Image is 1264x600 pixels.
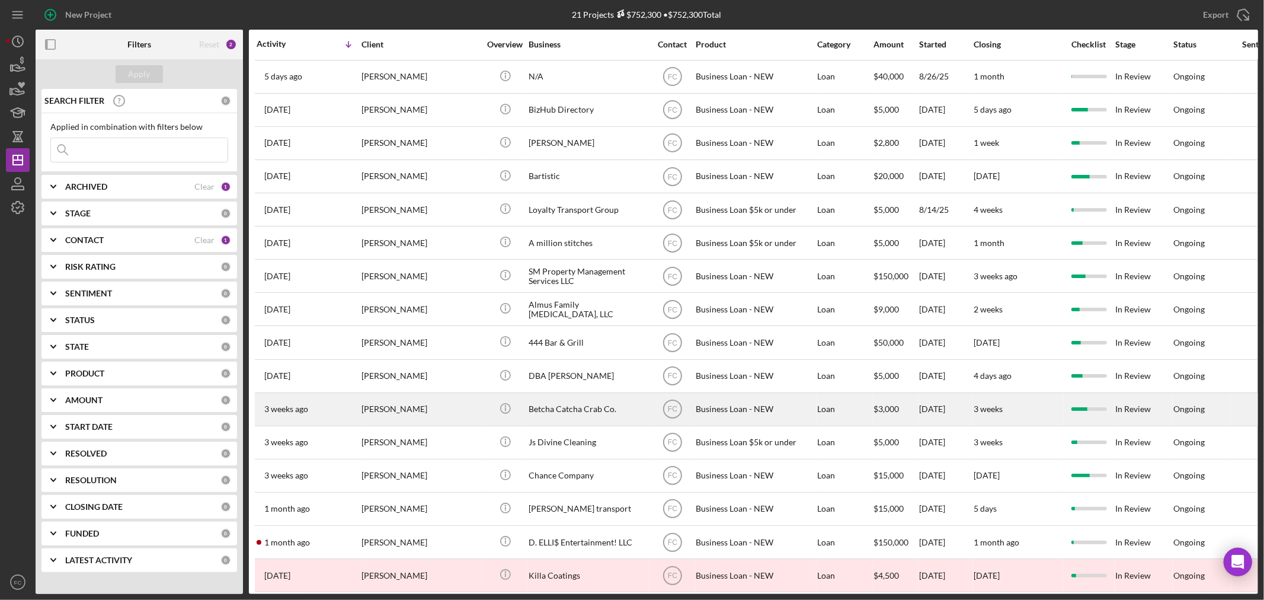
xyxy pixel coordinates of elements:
[668,305,677,314] text: FC
[919,293,972,325] div: [DATE]
[199,40,219,49] div: Reset
[361,161,480,192] div: [PERSON_NAME]
[220,208,231,219] div: 0
[361,194,480,225] div: [PERSON_NAME]
[919,61,972,92] div: 8/26/25
[529,460,647,492] div: Chance Company
[873,404,899,414] span: $3,000
[817,493,872,525] div: Loan
[6,570,30,594] button: FC
[65,315,95,325] b: STATUS
[817,327,872,358] div: Loan
[529,360,647,392] div: DBA [PERSON_NAME]
[65,3,111,27] div: New Project
[65,449,107,458] b: RESOLVED
[264,305,290,314] time: 2025-08-20 16:03
[361,127,480,159] div: [PERSON_NAME]
[220,261,231,272] div: 0
[696,327,814,358] div: Business Loan - NEW
[873,271,908,281] span: $150,000
[529,194,647,225] div: Loyalty Transport Group
[264,504,310,513] time: 2025-07-29 15:09
[361,40,480,49] div: Client
[817,260,872,292] div: Loan
[65,556,132,565] b: LATEST ACTIVITY
[974,570,1000,580] time: [DATE]
[1224,548,1252,576] div: Open Intercom Messenger
[873,537,908,547] span: $150,000
[974,40,1063,49] div: Closing
[65,262,116,272] b: RISK RATING
[50,122,228,132] div: Applied in combination with filters below
[919,493,972,525] div: [DATE]
[668,472,677,480] text: FC
[974,337,1000,347] time: [DATE]
[919,427,972,458] div: [DATE]
[696,227,814,258] div: Business Loan $5k or under
[1173,272,1205,281] div: Ongoing
[14,579,22,586] text: FC
[974,404,1003,414] time: 3 weeks
[483,40,527,49] div: Overview
[1115,194,1172,225] div: In Review
[919,360,972,392] div: [DATE]
[264,171,290,181] time: 2025-08-26 20:00
[1115,227,1172,258] div: In Review
[696,427,814,458] div: Business Loan $5k or under
[873,470,904,480] span: $15,000
[264,105,290,114] time: 2025-08-28 05:21
[817,40,872,49] div: Category
[529,526,647,558] div: D. ELLI$ Entertainment! LLC
[668,439,677,447] text: FC
[529,161,647,192] div: Bartistic
[220,235,231,245] div: 1
[919,327,972,358] div: [DATE]
[873,40,918,49] div: Amount
[873,437,899,447] span: $5,000
[974,437,1003,447] time: 3 weeks
[696,161,814,192] div: Business Loan - NEW
[194,182,215,192] div: Clear
[668,272,677,280] text: FC
[873,71,904,81] span: $40,000
[919,40,972,49] div: Started
[919,260,972,292] div: [DATE]
[264,371,290,381] time: 2025-08-19 21:10
[1115,360,1172,392] div: In Review
[220,368,231,379] div: 0
[817,293,872,325] div: Loan
[817,460,872,492] div: Loan
[36,3,123,27] button: New Project
[696,460,814,492] div: Business Loan - NEW
[529,61,647,92] div: N/A
[65,395,103,405] b: AMOUNT
[1173,305,1205,314] div: Ongoing
[817,427,872,458] div: Loan
[264,238,290,248] time: 2025-08-21 17:38
[974,138,999,148] time: 1 week
[529,260,647,292] div: SM Property Management Services LLC
[1173,338,1205,347] div: Ongoing
[220,448,231,459] div: 0
[919,560,972,591] div: [DATE]
[873,304,899,314] span: $9,000
[220,181,231,192] div: 1
[264,538,310,547] time: 2025-07-27 18:13
[668,572,677,580] text: FC
[696,127,814,159] div: Business Loan - NEW
[264,272,290,281] time: 2025-08-21 15:53
[220,555,231,566] div: 0
[529,227,647,258] div: A million stitches
[1115,526,1172,558] div: In Review
[817,526,872,558] div: Loan
[1115,40,1172,49] div: Stage
[1115,260,1172,292] div: In Review
[974,71,1004,81] time: 1 month
[817,61,872,92] div: Loan
[817,127,872,159] div: Loan
[919,94,972,126] div: [DATE]
[817,227,872,258] div: Loan
[696,493,814,525] div: Business Loan - NEW
[1173,40,1230,49] div: Status
[919,460,972,492] div: [DATE]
